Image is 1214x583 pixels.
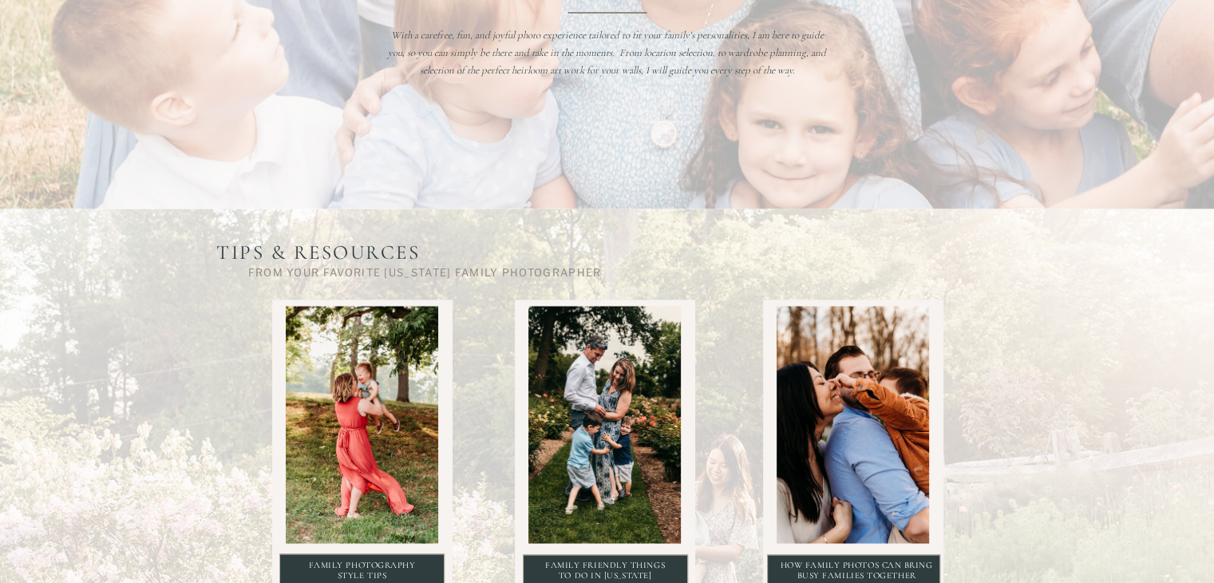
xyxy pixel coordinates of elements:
p: Tips & Resources [187,239,450,312]
h3: from your favorite [US_STATE] family photographer [231,264,619,276]
i: With a carefree, fun, and joyful photo experience tailored to fit your family's personalities, I ... [388,29,826,77]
